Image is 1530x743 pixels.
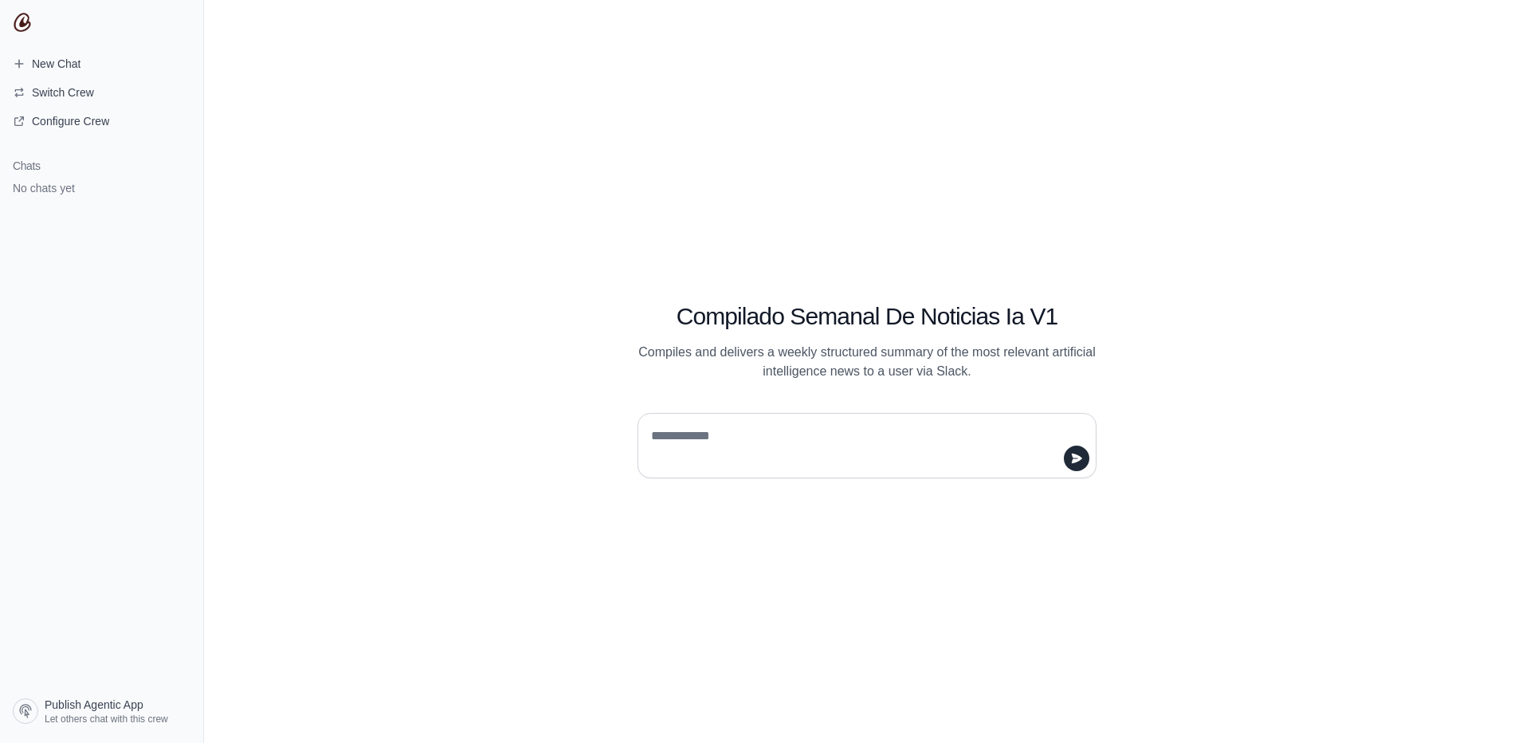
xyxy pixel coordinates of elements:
[45,713,168,725] span: Let others chat with this crew
[6,51,197,77] a: New Chat
[13,13,32,32] img: CrewAI Logo
[637,343,1096,381] p: Compiles and delivers a weekly structured summary of the most relevant artificial intelligence ne...
[6,108,197,134] a: Configure Crew
[637,302,1096,331] h1: Compilado Semanal De Noticias Ia V1
[32,113,109,129] span: Configure Crew
[45,697,143,713] span: Publish Agentic App
[32,85,94,100] span: Switch Crew
[6,692,197,730] a: Publish Agentic App Let others chat with this crew
[32,56,80,72] span: New Chat
[6,80,197,105] button: Switch Crew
